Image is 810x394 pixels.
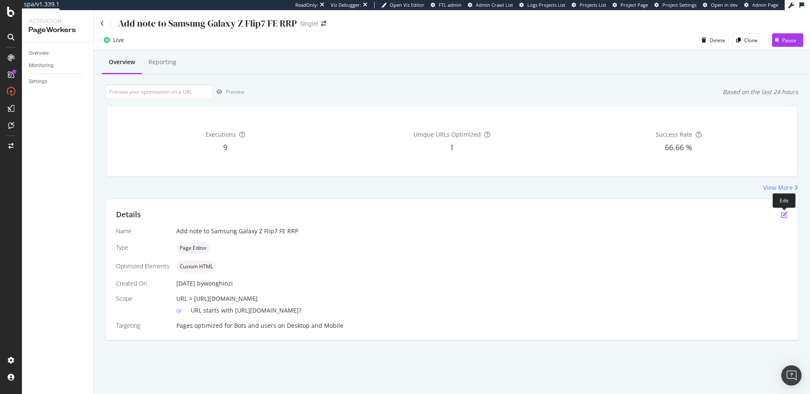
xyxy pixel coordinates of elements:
[752,2,778,8] span: Admin Page
[390,2,424,8] span: Open Viz Editor
[621,2,648,8] span: Project Page
[109,58,135,66] div: Overview
[711,2,738,8] span: Open in dev
[176,306,191,315] div: or
[176,279,788,288] div: [DATE]
[519,2,565,8] a: Logs Projects List
[213,85,244,99] button: Preview
[176,242,210,254] div: neutral label
[665,142,692,152] span: 66.66 %
[476,2,513,8] span: Admin Crawl List
[439,2,462,8] span: FTL admin
[176,227,788,235] div: Add note to Samsung Galaxy Z Flip7 FE RRP
[723,88,798,96] div: Based on the last 24 hours
[572,2,606,8] a: Projects List
[744,2,778,8] a: Admin Page
[744,37,758,44] div: Clone
[772,33,803,47] button: Pause
[29,77,87,86] a: Settings
[116,262,170,270] div: Optimized Elements
[331,2,361,8] div: Viz Debugger:
[100,21,104,27] a: Click to go back
[431,2,462,8] a: FTL admin
[413,130,481,138] span: Unique URLs Optimized
[116,321,170,330] div: Targeting
[176,321,788,330] div: Pages optimized for on
[300,19,318,28] div: Singtel
[732,33,765,47] button: Clone
[226,88,244,95] div: Preview
[710,37,725,44] div: Delete
[662,2,697,8] span: Project Settings
[116,209,141,220] div: Details
[781,365,802,386] div: Open Intercom Messenger
[527,2,565,8] span: Logs Projects List
[197,279,233,288] div: by wonghinzi
[580,2,606,8] span: Projects List
[450,142,454,152] span: 1
[205,130,236,138] span: Executions
[116,294,170,303] div: Scope
[223,142,227,152] span: 9
[763,184,798,192] a: View More
[180,264,213,269] span: Custom HTML
[781,211,788,218] div: pen-to-square
[656,130,692,138] span: Success Rate
[772,193,796,208] div: Edit
[287,321,343,330] div: Desktop and Mobile
[180,246,207,251] span: Page Editor
[29,77,47,86] div: Settings
[234,321,276,330] div: Bots and users
[29,49,49,58] div: Overview
[29,61,54,70] div: Monitoring
[613,2,648,8] a: Project Page
[29,25,86,35] div: PageWorkers
[29,49,87,58] a: Overview
[116,227,170,235] div: Name
[29,61,87,70] a: Monitoring
[654,2,697,8] a: Project Settings
[698,33,725,47] button: Delete
[148,58,176,66] div: Reporting
[191,306,301,314] span: URL starts with [URL][DOMAIN_NAME]?
[113,36,124,44] div: Live
[763,184,793,192] div: View More
[782,37,796,44] div: Pause
[295,2,318,8] div: ReadOnly:
[703,2,738,8] a: Open in dev
[118,17,297,30] div: Add note to Samsung Galaxy Z Flip7 FE RRP
[176,294,258,302] span: URL = [URL][DOMAIN_NAME]
[468,2,513,8] a: Admin Crawl List
[176,261,216,273] div: neutral label
[29,17,86,25] div: Activation
[116,279,170,288] div: Created On
[381,2,424,8] a: Open Viz Editor
[105,84,213,99] input: Preview your optimization on a URL
[321,21,326,27] div: arrow-right-arrow-left
[116,243,170,252] div: Type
